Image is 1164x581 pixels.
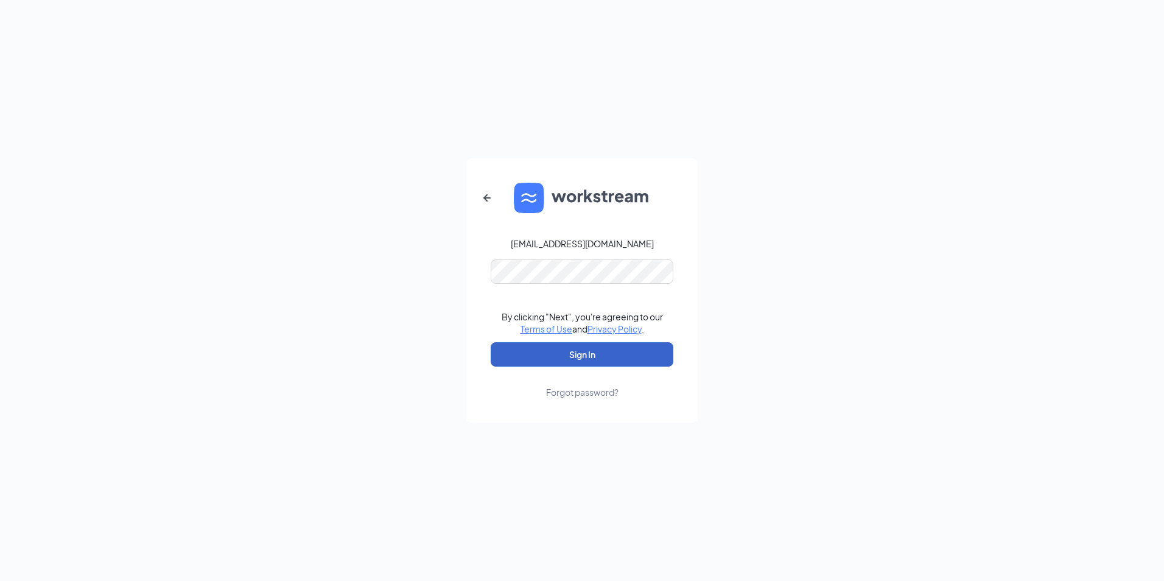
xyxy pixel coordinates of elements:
[514,183,650,213] img: WS logo and Workstream text
[587,323,642,334] a: Privacy Policy
[511,238,654,250] div: [EMAIL_ADDRESS][DOMAIN_NAME]
[546,367,619,398] a: Forgot password?
[472,183,502,213] button: ArrowLeftNew
[521,323,572,334] a: Terms of Use
[546,386,619,398] div: Forgot password?
[491,342,673,367] button: Sign In
[502,311,663,335] div: By clicking "Next", you're agreeing to our and .
[480,191,494,205] svg: ArrowLeftNew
